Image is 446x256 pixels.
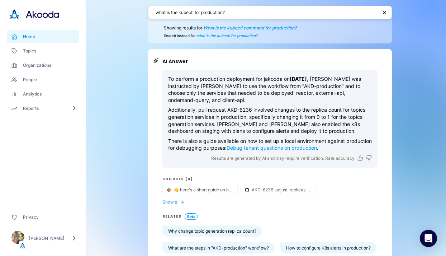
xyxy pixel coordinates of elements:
[11,231,24,244] img: Alisa Faingold
[7,73,79,86] a: People
[185,213,198,220] span: Beta
[168,75,372,103] p: To perform a production deployment for jakooda on , [PERSON_NAME] was instructed by [PERSON_NAME]...
[17,33,35,40] span: Home
[280,242,376,253] button: How to configure K8s alerts in production?
[17,105,39,112] span: Reports
[420,230,437,247] div: Open Intercom Messenger
[227,145,317,151] a: Debug tenant questions on production
[241,185,315,195] button: source-button
[29,235,67,242] div: [PERSON_NAME]
[290,76,307,82] strong: [DATE]
[17,90,42,98] span: Analytics
[197,33,257,38] span: what is the kubectl for production?
[168,106,372,134] p: Additionally, pull request AKD-6236 involved changes to the replica count for topics generation s...
[164,33,376,38] span: Search instead for
[164,25,376,31] span: Showing results for
[7,45,79,57] a: Topics
[174,187,233,192] span: 👋 here's a short guide on how to setup your local environment against production. This is needed ...
[7,228,79,249] button: Alisa FaingoldTenant Logo[PERSON_NAME]
[7,7,22,22] img: Akooda Logo
[7,59,79,72] a: Organizations
[162,58,378,65] h2: AI Answer
[366,155,372,161] button: Dislike
[7,211,79,224] button: Privacy
[17,76,37,83] span: People
[163,185,237,195] button: source-button
[7,88,79,101] a: Analytics
[203,25,296,31] span: What is the kubectl command for production?
[17,214,39,221] span: Privacy
[156,9,377,16] textarea: what is the kubectl for production?
[357,155,363,161] button: Like
[181,199,185,205] span: ↓
[17,62,51,69] span: Organizations
[19,242,26,249] img: Tenant Logo
[162,225,262,237] button: Why change topic generation replica count?
[252,187,311,192] span: AKD-6236-adjust-replicas-for-topics-generation-in-production
[211,154,355,162] p: Results are generated by AI and may require verification. Rate accuracy
[7,30,79,43] a: Home
[166,187,172,193] img: Slack
[162,199,378,205] button: Show all ↓
[17,47,36,55] span: Topics
[162,176,378,182] h3: Sources (4)
[162,242,275,253] button: What are the steps in "AKD-production" workflow?
[168,138,372,152] p: There is also a guide available on how to set up a local environment against production for debug...
[162,214,182,219] h3: RELATED
[244,187,250,193] img: Github
[7,102,79,115] button: Reports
